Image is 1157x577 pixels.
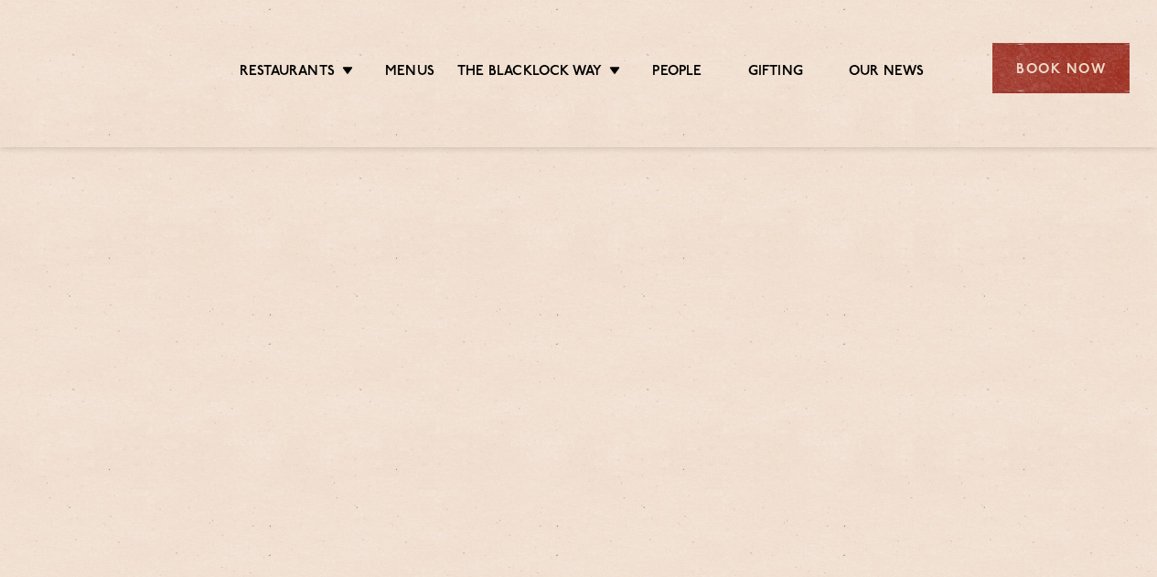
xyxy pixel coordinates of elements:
img: svg%3E [27,17,180,120]
a: Gifting [748,63,803,83]
a: People [652,63,702,83]
div: Book Now [992,43,1130,93]
a: Menus [385,63,434,83]
a: Restaurants [240,63,335,83]
a: The Blacklock Way [457,63,602,83]
a: Our News [849,63,925,83]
